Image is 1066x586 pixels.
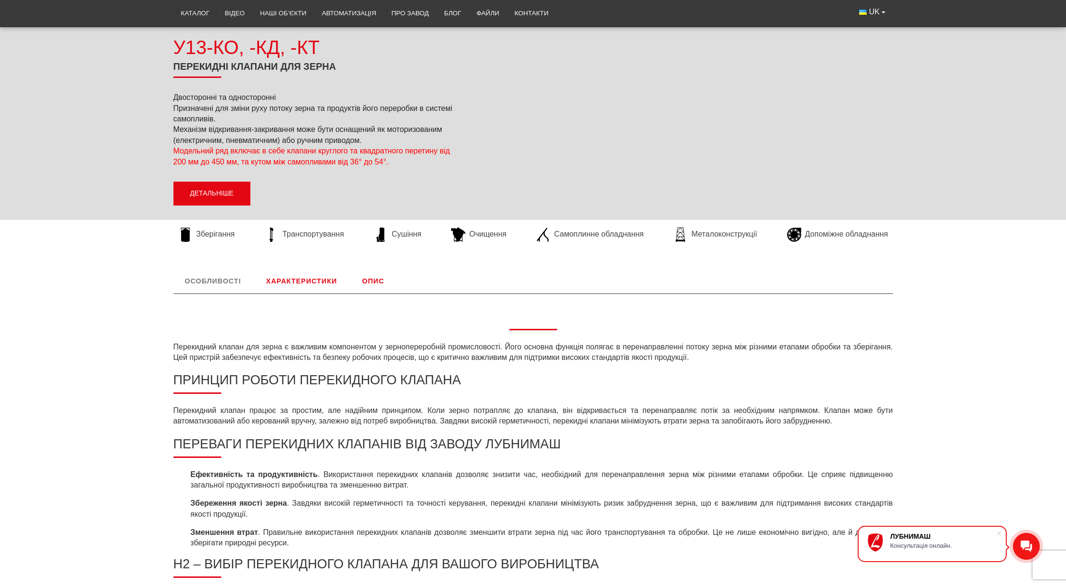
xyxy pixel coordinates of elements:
img: Українська [859,10,867,15]
a: Транспортування [259,228,349,242]
a: Допоміжне обладнання [782,228,893,242]
span: Зберігання [196,229,235,239]
span: Сушіння [392,229,421,239]
a: Відео [217,3,253,24]
h2: Н2 – Вибір перекидного клапана для вашого виробництва [173,556,893,578]
a: Наші об’єкти [252,3,314,24]
a: Блог [436,3,469,24]
li: . Завдяки високій герметичності та точності керування, перекидні клапани мінімізують ризик забруд... [187,498,893,520]
strong: Зменшення втрат [191,528,258,536]
span: Самоплинне обладнання [554,229,644,239]
a: Металоконструкції [668,228,762,242]
a: Детальніше [173,182,250,206]
div: Консультація онлайн. [890,542,996,549]
span: Металоконструкції [691,229,757,239]
h2: Принцип роботи перекидного клапана [173,372,893,394]
a: Контакти [507,3,556,24]
a: Автоматизація [314,3,384,24]
span: Очищення [469,229,506,239]
p: Перекидний клапан для зерна є важливим компонентом у зернопереробній промисловості. Його основна ... [173,342,893,363]
strong: Збереження якості зерна [191,499,287,507]
a: Зберігання [173,228,240,242]
a: Каталог [173,3,217,24]
p: Двосторонні та односторонні Призначені для зміни руху потоку зерна та продуктів його переробки в ... [173,92,465,167]
h1: Перекидні клапани для зерна [173,61,465,78]
h2: Переваги перекидних клапанів від заводу Лубнимаш [173,436,893,458]
strong: Ефективність та продуктивність [191,470,318,478]
li: . Правильне використання перекидних клапанів дозволяє зменшити втрати зерна під час його транспор... [187,527,893,549]
button: UK [851,3,893,21]
span: UK [869,7,880,17]
a: Характеристики [255,269,348,293]
a: Самоплинне обладнання [531,228,648,242]
li: . Використання перекидних клапанів дозволяє знизити час, необхідний для перенаправлення зерна між... [187,469,893,491]
span: Транспортування [282,229,344,239]
p: Перекидний клапан працює за простим, але надійним принципом. Коли зерно потрапляє до клапана, він... [173,405,893,427]
a: Про завод [384,3,436,24]
a: Файли [469,3,507,24]
span: Модельний ряд включає в себе клапани круглого та квадратного перетину від 200 мм до 450 мм, та ку... [173,147,450,165]
a: Очищення [446,228,511,242]
span: Допоміжне обладнання [805,229,888,239]
a: Сушіння [369,228,426,242]
a: Особливості [173,269,253,293]
a: Опис [351,269,396,293]
div: ЛУБНИМАШ [890,532,996,540]
div: У13-КО, -КД, -КТ [173,34,465,61]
